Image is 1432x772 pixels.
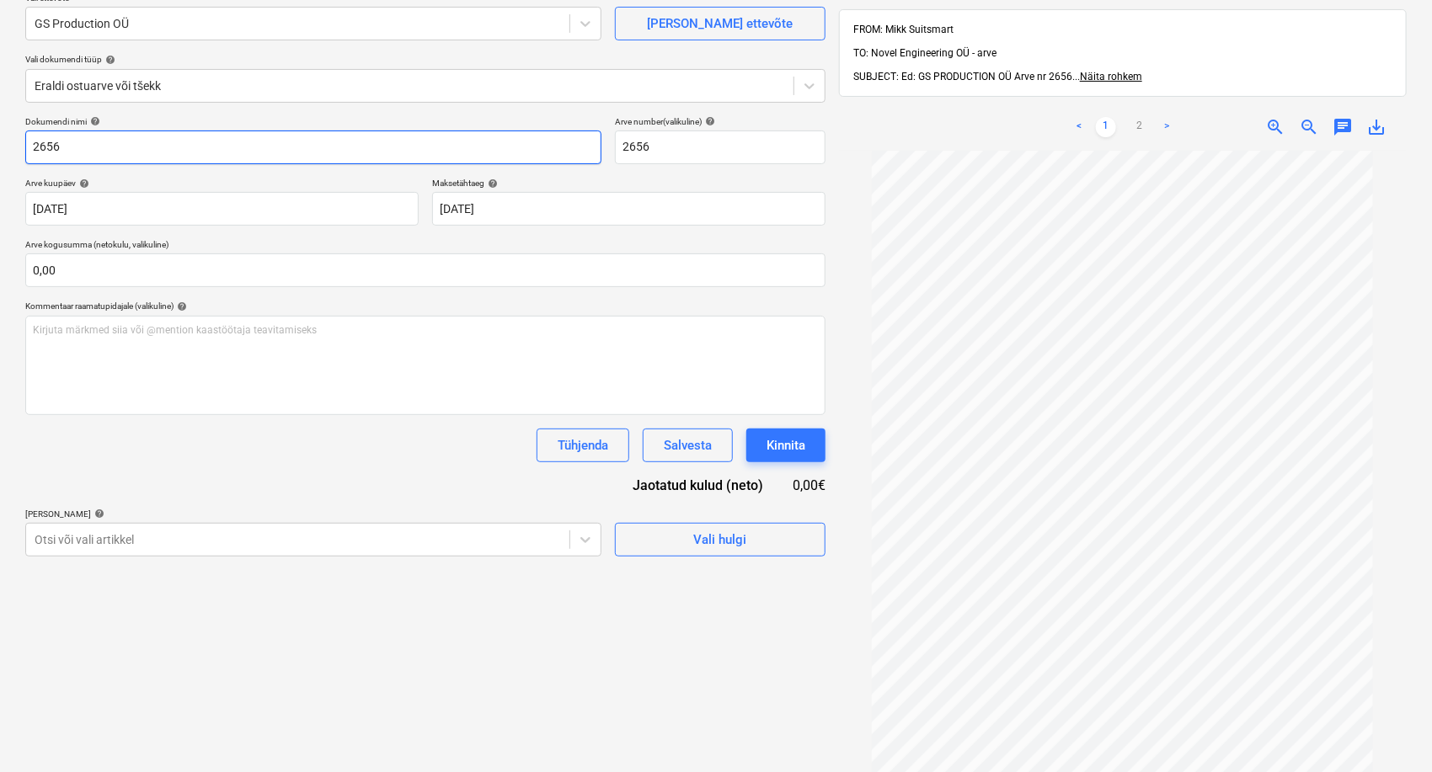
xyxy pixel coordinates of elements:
span: Näita rohkem [1080,71,1142,83]
span: ... [1072,71,1142,83]
span: help [702,116,715,126]
a: Previous page [1069,117,1089,137]
span: help [174,301,187,311]
input: Tähtaega pole määratud [432,192,826,226]
a: Next page [1157,117,1177,137]
span: help [102,55,115,65]
input: Arve number [615,130,826,164]
div: Maksetähtaeg [432,178,826,189]
span: help [91,508,104,519]
div: [PERSON_NAME] [25,508,601,519]
span: SUBJECT: Ed: GS PRODUCTION OÜ Arve nr 2656 [853,71,1072,83]
a: Page 2 [1130,117,1150,137]
input: Arve kogusumma (netokulu, valikuline) [25,253,826,287]
div: Salvesta [664,434,712,456]
span: save_alt [1366,117,1387,137]
div: 0,00€ [790,476,826,495]
span: FROM: Mikk Suitsmart [853,24,954,35]
div: Vali hulgi [693,529,746,551]
span: TO: Novel Engineering OÜ - arve [853,47,997,59]
div: Jaotatud kulud (neto) [606,476,790,495]
div: Kinnita [767,434,805,456]
button: Salvesta [643,429,733,462]
div: Arve kuupäev [25,178,419,189]
div: Vali dokumendi tüüp [25,54,826,65]
button: [PERSON_NAME] ettevõte [615,7,826,40]
a: Page 1 is your current page [1096,117,1116,137]
input: Dokumendi nimi [25,130,601,164]
button: Kinnita [746,429,826,462]
button: Tühjenda [537,429,629,462]
p: Arve kogusumma (netokulu, valikuline) [25,239,826,253]
span: chat [1333,117,1353,137]
span: zoom_in [1265,117,1285,137]
span: help [484,178,498,189]
span: help [87,116,100,126]
div: Dokumendi nimi [25,116,601,127]
button: Vali hulgi [615,523,826,556]
div: Kommentaar raamatupidajale (valikuline) [25,301,826,311]
span: zoom_out [1299,117,1319,137]
div: Tühjenda [558,434,608,456]
div: Arve number (valikuline) [615,116,826,127]
span: help [76,178,89,189]
div: [PERSON_NAME] ettevõte [647,13,793,35]
input: Arve kuupäeva pole määratud. [25,192,419,226]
